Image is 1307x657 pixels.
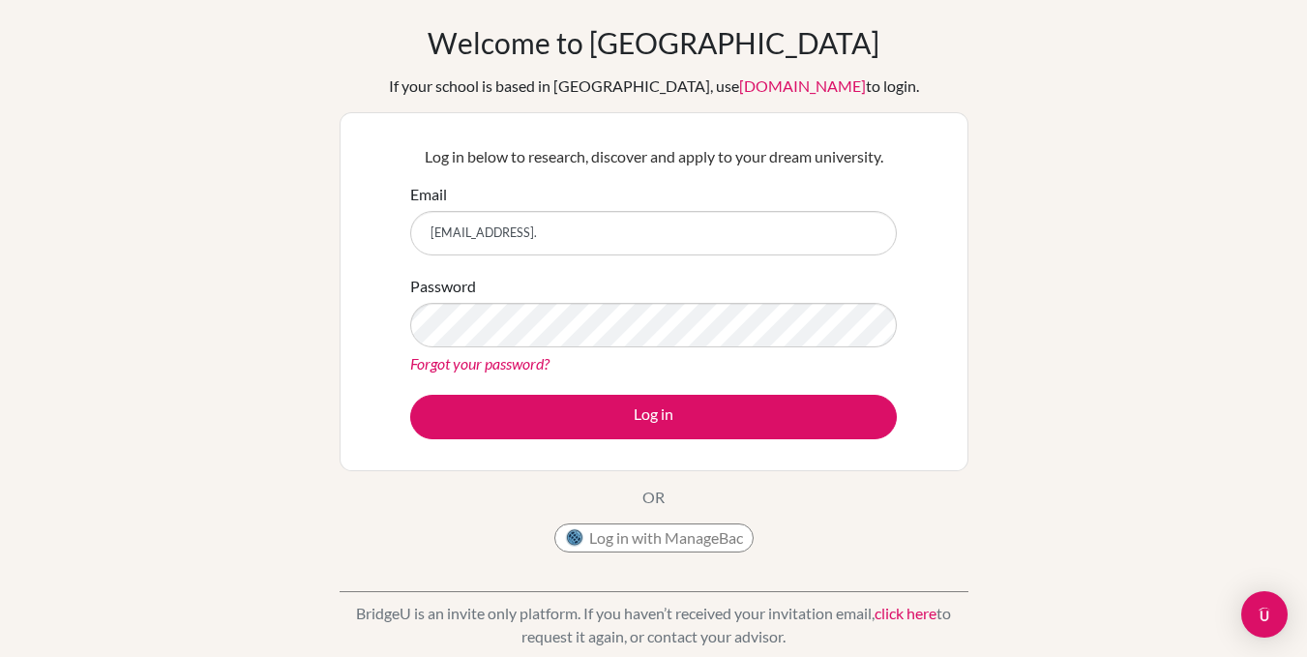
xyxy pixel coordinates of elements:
a: click here [875,604,936,622]
div: Open Intercom Messenger [1241,591,1288,638]
a: [DOMAIN_NAME] [739,76,866,95]
button: Log in with ManageBac [554,523,754,552]
label: Password [410,275,476,298]
p: OR [642,486,665,509]
a: Forgot your password? [410,354,550,373]
p: BridgeU is an invite only platform. If you haven’t received your invitation email, to request it ... [340,602,968,648]
label: Email [410,183,447,206]
div: If your school is based in [GEOGRAPHIC_DATA], use to login. [389,75,919,98]
h1: Welcome to [GEOGRAPHIC_DATA] [428,25,879,60]
button: Log in [410,395,897,439]
p: Log in below to research, discover and apply to your dream university. [410,145,897,168]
